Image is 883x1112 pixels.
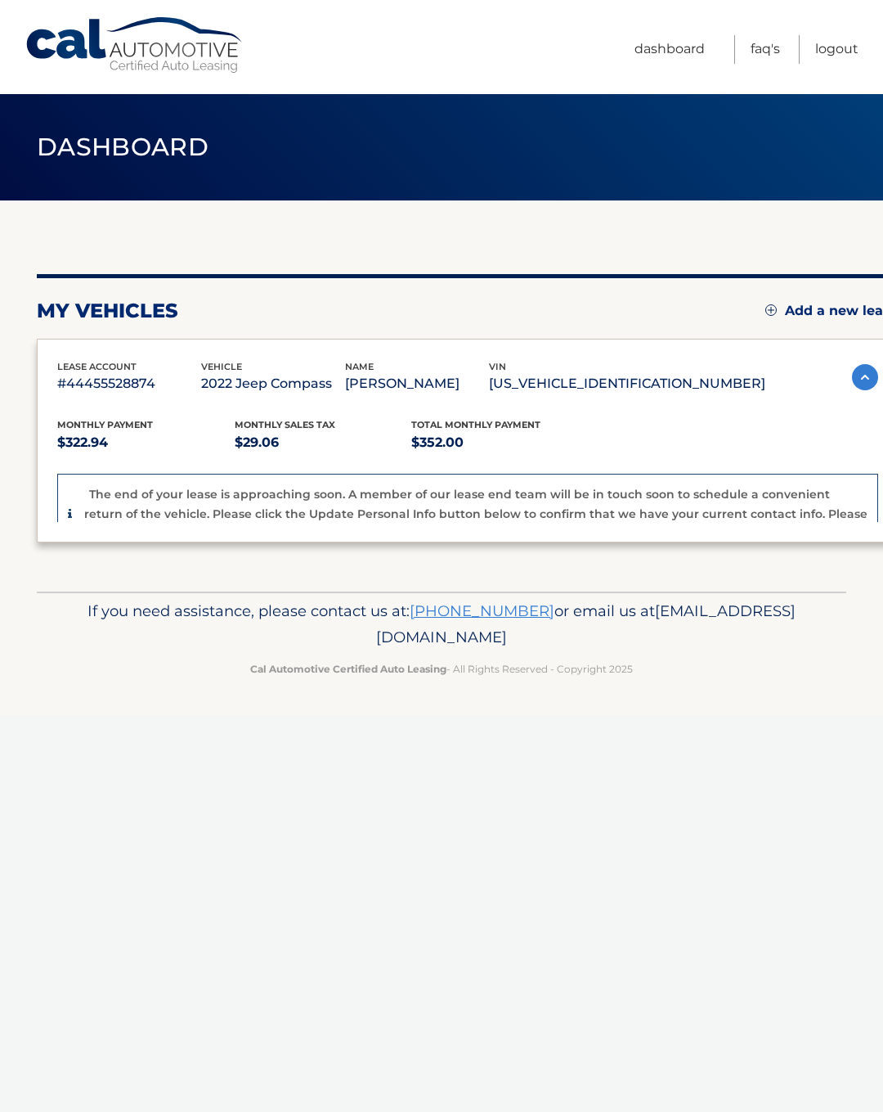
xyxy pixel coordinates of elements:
span: lease account [57,361,137,372]
strong: Cal Automotive Certified Auto Leasing [250,663,446,675]
a: Dashboard [634,35,705,64]
p: The end of your lease is approaching soon. A member of our lease end team will be in touch soon t... [84,487,867,542]
h2: my vehicles [37,299,178,323]
p: $352.00 [411,431,589,454]
a: Cal Automotive [25,16,245,74]
p: - All Rights Reserved - Copyright 2025 [61,660,822,678]
p: If you need assistance, please contact us at: or email us at [61,598,822,651]
p: [PERSON_NAME] [345,372,489,395]
span: vin [489,361,506,372]
a: Logout [815,35,858,64]
span: vehicle [201,361,242,372]
a: FAQ's [751,35,780,64]
img: accordion-active.svg [852,364,878,390]
p: $322.94 [57,431,235,454]
span: Monthly sales Tax [235,419,335,430]
span: name [345,361,374,372]
p: #44455528874 [57,372,201,395]
a: [PHONE_NUMBER] [410,601,554,620]
p: [US_VEHICLE_IDENTIFICATION_NUMBER] [489,372,765,395]
span: [EMAIL_ADDRESS][DOMAIN_NAME] [376,601,796,646]
span: Monthly Payment [57,419,153,430]
span: Dashboard [37,132,208,162]
p: $29.06 [235,431,412,454]
img: add.svg [765,304,777,316]
p: 2022 Jeep Compass [201,372,345,395]
span: Total Monthly Payment [411,419,540,430]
